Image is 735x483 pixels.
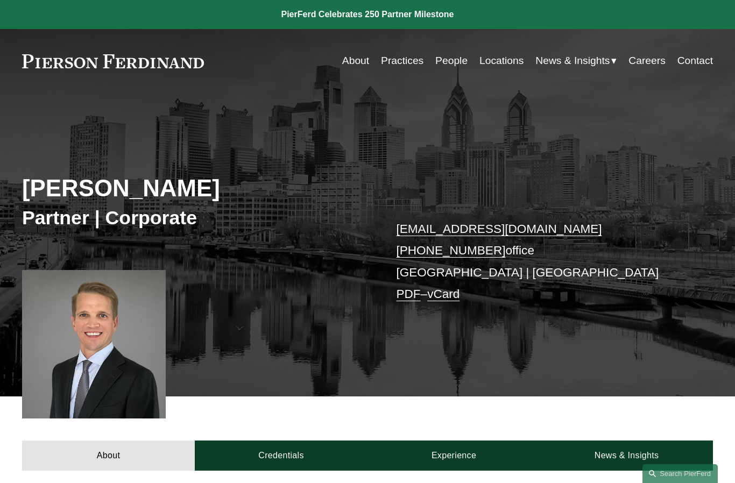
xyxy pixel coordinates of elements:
a: About [22,441,195,470]
h3: Partner | Corporate [22,206,367,230]
a: Search this site [642,464,718,483]
a: Practices [381,51,423,72]
a: News & Insights [540,441,713,470]
a: folder dropdown [535,51,617,72]
a: [PHONE_NUMBER] [396,244,505,257]
a: About [342,51,369,72]
a: People [435,51,468,72]
span: News & Insights [535,52,610,70]
a: vCard [427,287,460,301]
p: office [GEOGRAPHIC_DATA] | [GEOGRAPHIC_DATA] – [396,218,684,306]
a: Experience [367,441,540,470]
a: Contact [677,51,713,72]
h2: [PERSON_NAME] [22,174,367,202]
a: Locations [479,51,524,72]
a: [EMAIL_ADDRESS][DOMAIN_NAME] [396,222,602,236]
a: Careers [628,51,666,72]
a: Credentials [195,441,367,470]
a: PDF [396,287,420,301]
